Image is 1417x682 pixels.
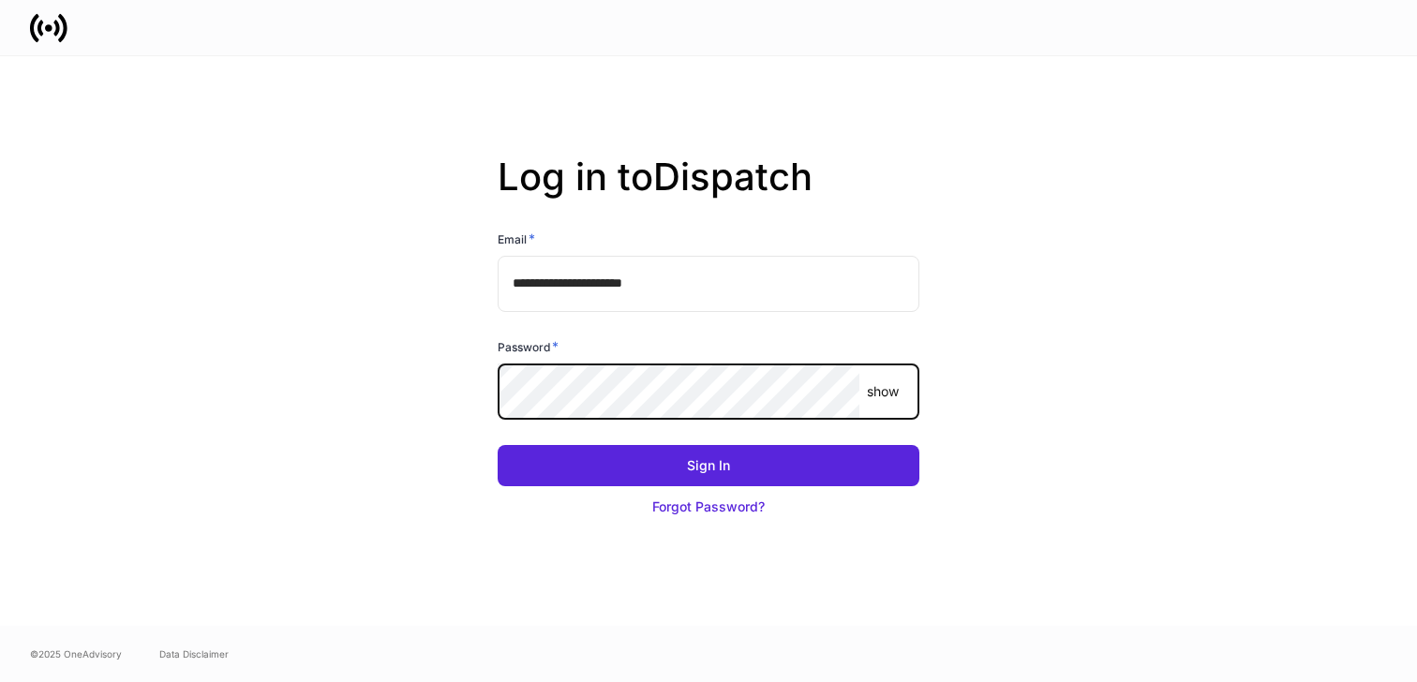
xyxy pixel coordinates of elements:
[498,486,919,527] button: Forgot Password?
[498,230,535,248] h6: Email
[498,155,919,230] h2: Log in to Dispatch
[498,445,919,486] button: Sign In
[159,646,229,661] a: Data Disclaimer
[498,337,559,356] h6: Password
[652,497,765,516] div: Forgot Password?
[687,456,730,475] div: Sign In
[30,646,122,661] span: © 2025 OneAdvisory
[867,382,899,401] p: show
